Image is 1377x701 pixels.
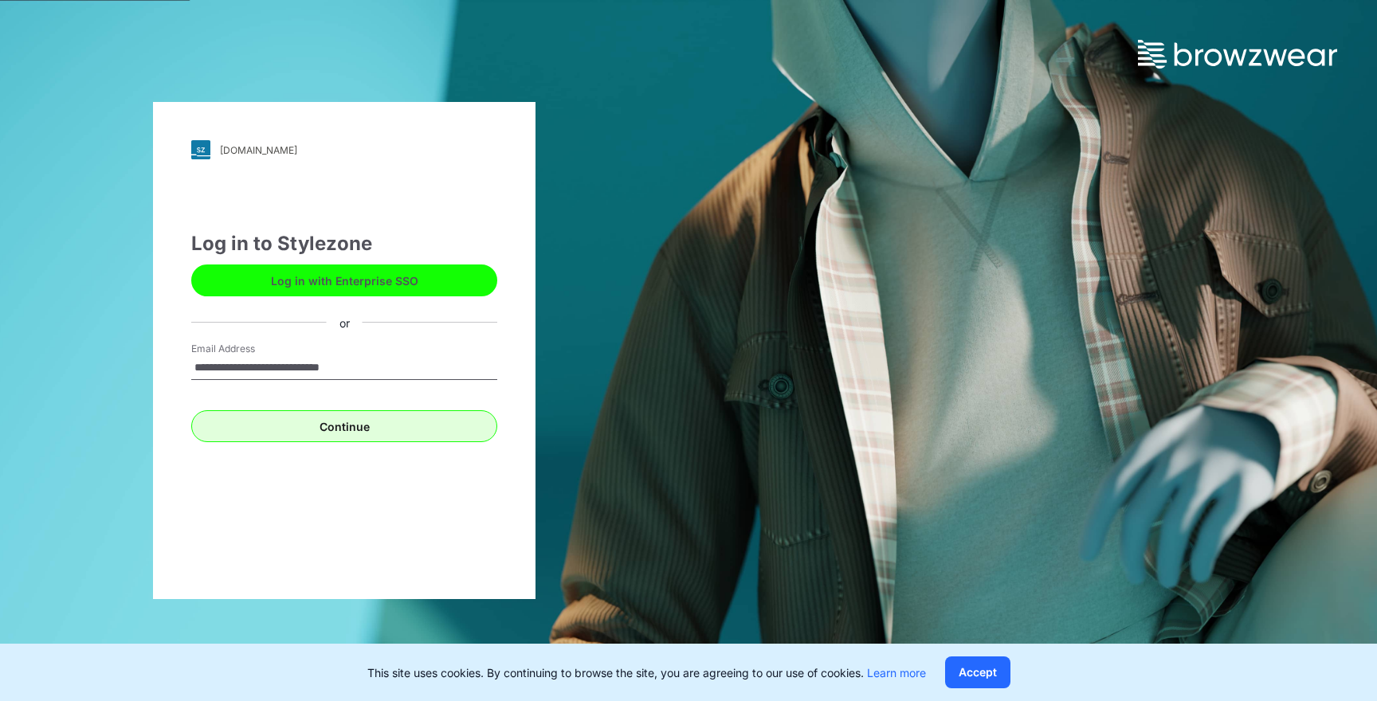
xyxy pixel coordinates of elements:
button: Continue [191,410,497,442]
img: svg+xml;base64,PHN2ZyB3aWR0aD0iMjgiIGhlaWdodD0iMjgiIHZpZXdCb3g9IjAgMCAyOCAyOCIgZmlsbD0ibm9uZSIgeG... [191,140,210,159]
a: Learn more [867,666,926,679]
p: This site uses cookies. By continuing to browse the site, you are agreeing to our use of cookies. [367,664,926,681]
label: Email Address [191,342,303,356]
div: Log in to Stylezone [191,229,497,258]
button: Log in with Enterprise SSO [191,264,497,296]
div: [DOMAIN_NAME] [220,144,297,156]
button: Accept [945,656,1010,688]
div: or [327,314,363,331]
a: [DOMAIN_NAME] [191,140,497,159]
img: browzwear-logo.73288ffb.svg [1138,40,1337,69]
